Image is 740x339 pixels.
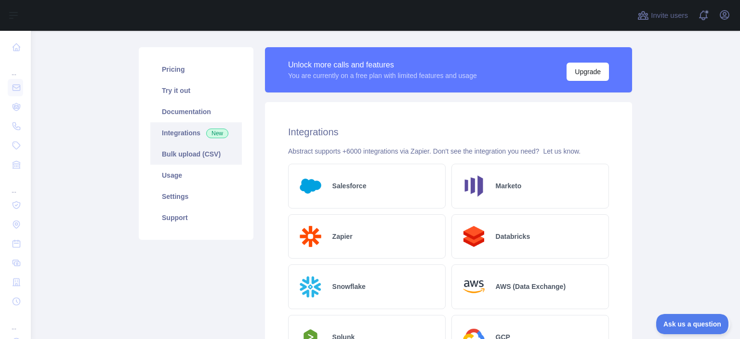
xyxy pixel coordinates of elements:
img: Logo [460,172,488,200]
span: New [206,129,228,138]
button: Invite users [635,8,690,23]
h2: Zapier [332,232,353,241]
h2: Integrations [288,125,609,139]
a: Let us know. [543,147,581,155]
div: You are currently on a free plan with limited features and usage [288,71,477,80]
a: Bulk upload (CSV) [150,143,242,165]
a: Pricing [150,59,242,80]
a: Documentation [150,101,242,122]
img: Logo [460,222,488,251]
img: Logo [296,273,325,301]
iframe: Toggle Customer Support [656,314,730,334]
div: Abstract supports +6000 integrations via Zapier. Don't see the integration you need? [288,146,609,156]
a: Support [150,207,242,228]
div: ... [8,58,23,77]
h2: AWS (Data Exchange) [496,282,566,291]
img: Logo [296,172,325,200]
a: Try it out [150,80,242,101]
div: ... [8,312,23,331]
img: Logo [296,222,325,251]
h2: Snowflake [332,282,366,291]
span: Invite users [651,10,688,21]
img: Logo [460,273,488,301]
h2: Marketo [496,181,522,191]
button: Upgrade [567,63,609,81]
div: Unlock more calls and features [288,59,477,71]
h2: Salesforce [332,181,367,191]
div: ... [8,175,23,195]
a: Usage [150,165,242,186]
a: Integrations New [150,122,242,143]
h2: Databricks [496,232,530,241]
a: Settings [150,186,242,207]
